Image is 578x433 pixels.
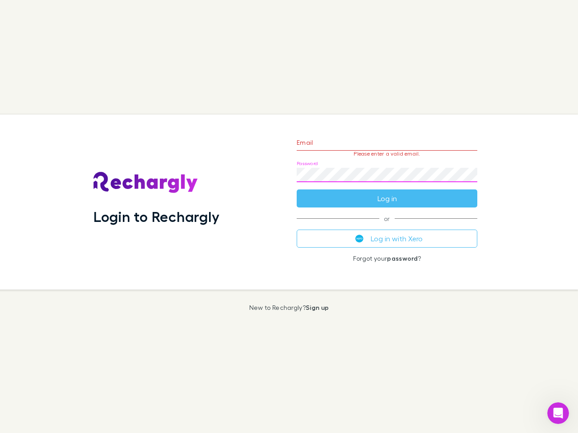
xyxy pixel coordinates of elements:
[297,255,477,262] p: Forgot your ?
[93,208,219,225] h1: Login to Rechargly
[249,304,329,311] p: New to Rechargly?
[387,254,418,262] a: password
[297,189,477,207] button: Log in
[297,151,477,157] p: Please enter a valid email.
[93,172,198,193] img: Rechargly's Logo
[547,402,569,424] iframe: Intercom live chat
[297,230,477,248] button: Log in with Xero
[355,235,364,243] img: Xero's logo
[297,160,318,167] label: Password
[306,304,329,311] a: Sign up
